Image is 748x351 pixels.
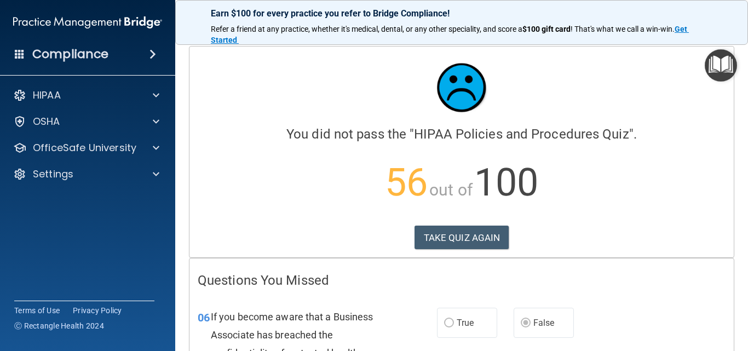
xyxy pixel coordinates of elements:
p: OfficeSafe University [33,141,136,154]
input: True [444,319,454,327]
button: Open Resource Center [705,49,737,82]
a: Terms of Use [14,305,60,316]
input: False [521,319,531,327]
p: HIPAA [33,89,61,102]
h4: Questions You Missed [198,273,726,287]
a: Settings [13,168,159,181]
span: False [533,318,555,328]
img: sad_face.ecc698e2.jpg [429,55,494,120]
span: 06 [198,311,210,324]
a: OSHA [13,115,159,128]
a: Privacy Policy [73,305,122,316]
a: HIPAA [13,89,159,102]
span: ! That's what we call a win-win. [571,25,675,33]
p: Earn $100 for every practice you refer to Bridge Compliance! [211,8,712,19]
span: out of [429,180,473,199]
span: Ⓒ Rectangle Health 2024 [14,320,104,331]
span: HIPAA Policies and Procedures Quiz [414,126,629,142]
span: 56 [385,160,428,205]
h4: You did not pass the " ". [198,127,726,141]
span: Refer a friend at any practice, whether it's medical, dental, or any other speciality, and score a [211,25,522,33]
a: OfficeSafe University [13,141,159,154]
a: Get Started [211,25,689,44]
span: True [457,318,474,328]
strong: $100 gift card [522,25,571,33]
h4: Compliance [32,47,108,62]
img: PMB logo [13,11,162,33]
p: Settings [33,168,73,181]
button: TAKE QUIZ AGAIN [415,226,509,250]
p: OSHA [33,115,60,128]
span: 100 [474,160,538,205]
